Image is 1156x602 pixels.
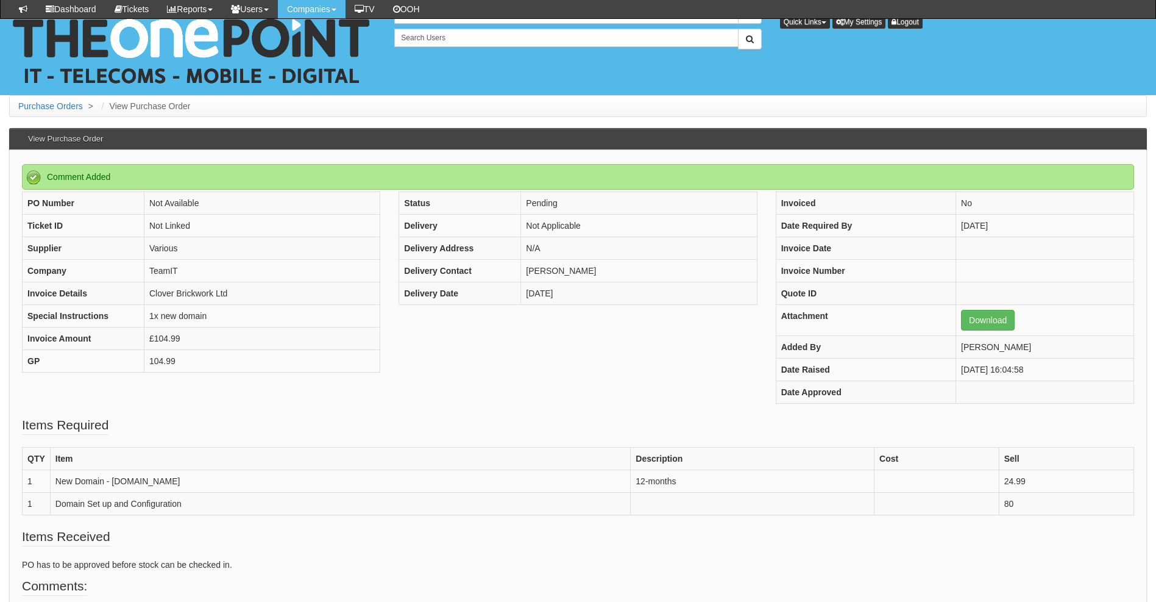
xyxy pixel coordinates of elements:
[521,237,757,260] td: N/A
[521,282,757,305] td: [DATE]
[23,215,144,237] th: Ticket ID
[956,336,1134,359] td: [PERSON_NAME]
[23,260,144,282] th: Company
[99,100,191,112] li: View Purchase Order
[956,215,1134,237] td: [DATE]
[999,493,1133,515] td: 80
[50,448,631,470] th: Item
[961,310,1015,331] a: Download
[23,448,51,470] th: QTY
[50,470,631,493] td: New Domain - [DOMAIN_NAME]
[23,237,144,260] th: Supplier
[399,260,521,282] th: Delivery Contact
[999,470,1133,493] td: 24.99
[144,282,380,305] td: Clover Brickwork Ltd
[521,215,757,237] td: Not Applicable
[631,448,874,470] th: Description
[399,192,521,215] th: Status
[776,381,956,404] th: Date Approved
[144,215,380,237] td: Not Linked
[399,282,521,305] th: Delivery Date
[776,260,956,282] th: Invoice Number
[776,359,956,381] th: Date Raised
[22,164,1134,190] div: Comment Added
[144,237,380,260] td: Various
[874,448,999,470] th: Cost
[631,470,874,493] td: 12-months
[23,470,51,493] td: 1
[776,237,956,260] th: Invoice Date
[50,493,631,515] td: Domain Set up and Configuration
[832,15,886,29] a: My Settings
[23,328,144,350] th: Invoice Amount
[23,192,144,215] th: PO Number
[780,15,830,29] button: Quick Links
[144,328,380,350] td: £104.99
[22,528,110,546] legend: Items Received
[394,29,738,47] input: Search Users
[22,559,1134,571] p: PO has to be approved before stock can be checked in.
[776,215,956,237] th: Date Required By
[521,192,757,215] td: Pending
[399,215,521,237] th: Delivery
[22,577,87,596] legend: Comments:
[23,493,51,515] td: 1
[999,448,1133,470] th: Sell
[956,359,1134,381] td: [DATE] 16:04:58
[144,305,380,328] td: 1x new domain
[144,260,380,282] td: TeamIT
[144,192,380,215] td: Not Available
[23,305,144,328] th: Special Instructions
[23,350,144,373] th: GP
[22,129,109,149] h3: View Purchase Order
[776,282,956,305] th: Quote ID
[776,336,956,359] th: Added By
[888,15,923,29] a: Logout
[521,260,757,282] td: [PERSON_NAME]
[776,192,956,215] th: Invoiced
[18,101,83,111] a: Purchase Orders
[22,416,108,435] legend: Items Required
[85,101,96,111] span: >
[144,350,380,373] td: 104.99
[956,192,1134,215] td: No
[399,237,521,260] th: Delivery Address
[23,282,144,305] th: Invoice Details
[776,305,956,336] th: Attachment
